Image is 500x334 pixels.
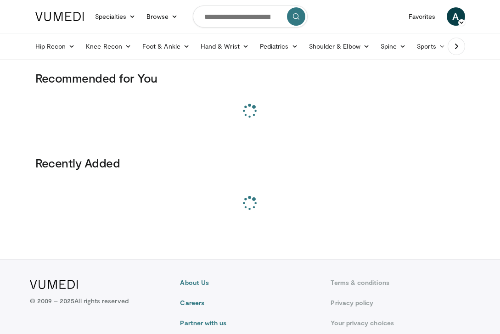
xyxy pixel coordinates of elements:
h3: Recommended for You [35,71,465,85]
a: Terms & conditions [331,278,470,287]
a: Hand & Wrist [195,37,254,56]
p: © 2009 – 2025 [30,296,129,306]
a: A [447,7,465,26]
a: Foot & Ankle [137,37,195,56]
a: Careers [180,298,320,307]
a: Your privacy choices [331,318,470,328]
span: All rights reserved [74,297,128,305]
input: Search topics, interventions [193,6,308,28]
img: VuMedi Logo [35,12,84,21]
h3: Recently Added [35,156,465,170]
a: Privacy policy [331,298,470,307]
a: Browse [141,7,183,26]
a: Hip Recon [30,37,81,56]
a: Sports [411,37,451,56]
a: Specialties [90,7,141,26]
a: Pediatrics [254,37,303,56]
a: Partner with us [180,318,320,328]
a: Shoulder & Elbow [303,37,375,56]
a: Spine [375,37,411,56]
a: Favorites [403,7,441,26]
a: About Us [180,278,320,287]
a: Knee Recon [80,37,137,56]
img: VuMedi Logo [30,280,78,289]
